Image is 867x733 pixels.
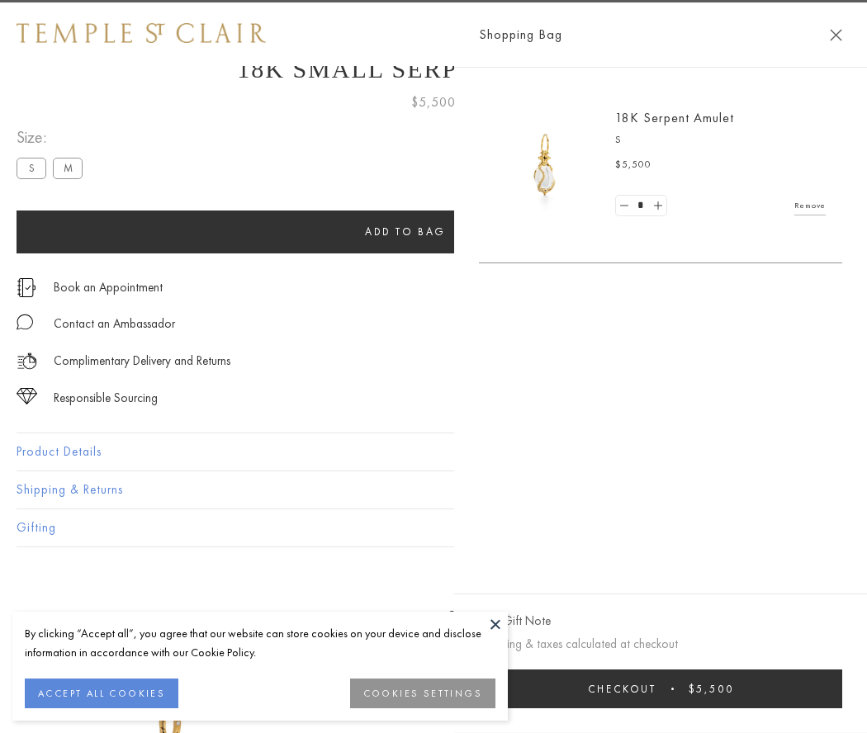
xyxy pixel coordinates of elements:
p: Shipping & taxes calculated at checkout [479,634,842,655]
span: $5,500 [411,92,456,113]
div: Contact an Ambassador [54,314,175,334]
button: Shipping & Returns [17,471,850,508]
span: $5,500 [689,682,734,696]
h3: You May Also Like [41,606,826,632]
button: COOKIES SETTINGS [350,679,495,708]
a: 18K Serpent Amulet [615,109,734,126]
span: Shopping Bag [479,24,562,45]
img: icon_sourcing.svg [17,388,37,404]
h1: 18K Small Serpent Amulet [17,55,850,83]
div: Responsible Sourcing [54,388,158,409]
button: ACCEPT ALL COOKIES [25,679,178,708]
button: Add to bag [17,210,794,253]
img: Temple St. Clair [17,23,266,43]
button: Gifting [17,509,850,546]
span: Size: [17,124,89,151]
button: Close Shopping Bag [830,29,842,41]
img: icon_appointment.svg [17,278,36,297]
div: By clicking “Accept all”, you agree that our website can store cookies on your device and disclos... [25,624,495,662]
button: Product Details [17,433,850,471]
img: icon_delivery.svg [17,351,37,371]
button: Checkout $5,500 [479,669,842,708]
button: Add Gift Note [479,611,551,631]
img: P51836-E11SERPPV [495,116,595,215]
a: Book an Appointment [54,278,163,296]
img: MessageIcon-01_2.svg [17,314,33,330]
p: S [615,132,826,149]
span: $5,500 [615,157,651,173]
label: M [53,158,83,178]
a: Remove [794,196,826,215]
span: Add to bag [365,225,446,239]
span: Checkout [588,682,656,696]
p: Complimentary Delivery and Returns [54,351,230,371]
a: Set quantity to 0 [616,196,632,216]
label: S [17,158,46,178]
a: Set quantity to 2 [649,196,666,216]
